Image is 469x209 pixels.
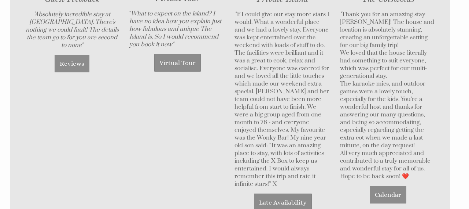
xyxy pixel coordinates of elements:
[55,55,89,72] a: Reviews
[234,11,236,18] em: "
[26,11,119,49] em: "Absolutely incredible stay at [GEOGRAPHIC_DATA]. There's nothing we could fault! The details the...
[154,54,201,72] a: Virtual Tour
[129,10,221,48] em: What to expect on the island? I have no idea how you explain just how fabulous and unique The Isl...
[340,11,437,180] p: Thank you for an amazing stay [PERSON_NAME]! The house and location is absolutely stunning, creat...
[234,11,331,188] p: If I could give our stay more stars I would. What a wonderful place and we had a lovely stay. Eve...
[340,11,341,18] em: "
[370,186,406,203] a: Calendar
[129,10,226,48] p: "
